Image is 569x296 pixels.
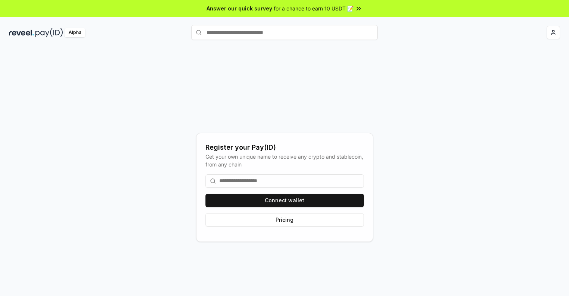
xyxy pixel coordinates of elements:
img: reveel_dark [9,28,34,37]
img: pay_id [35,28,63,37]
div: Get your own unique name to receive any crypto and stablecoin, from any chain [205,153,364,168]
div: Alpha [65,28,85,37]
button: Pricing [205,213,364,227]
span: for a chance to earn 10 USDT 📝 [274,4,353,12]
div: Register your Pay(ID) [205,142,364,153]
span: Answer our quick survey [207,4,272,12]
button: Connect wallet [205,194,364,207]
